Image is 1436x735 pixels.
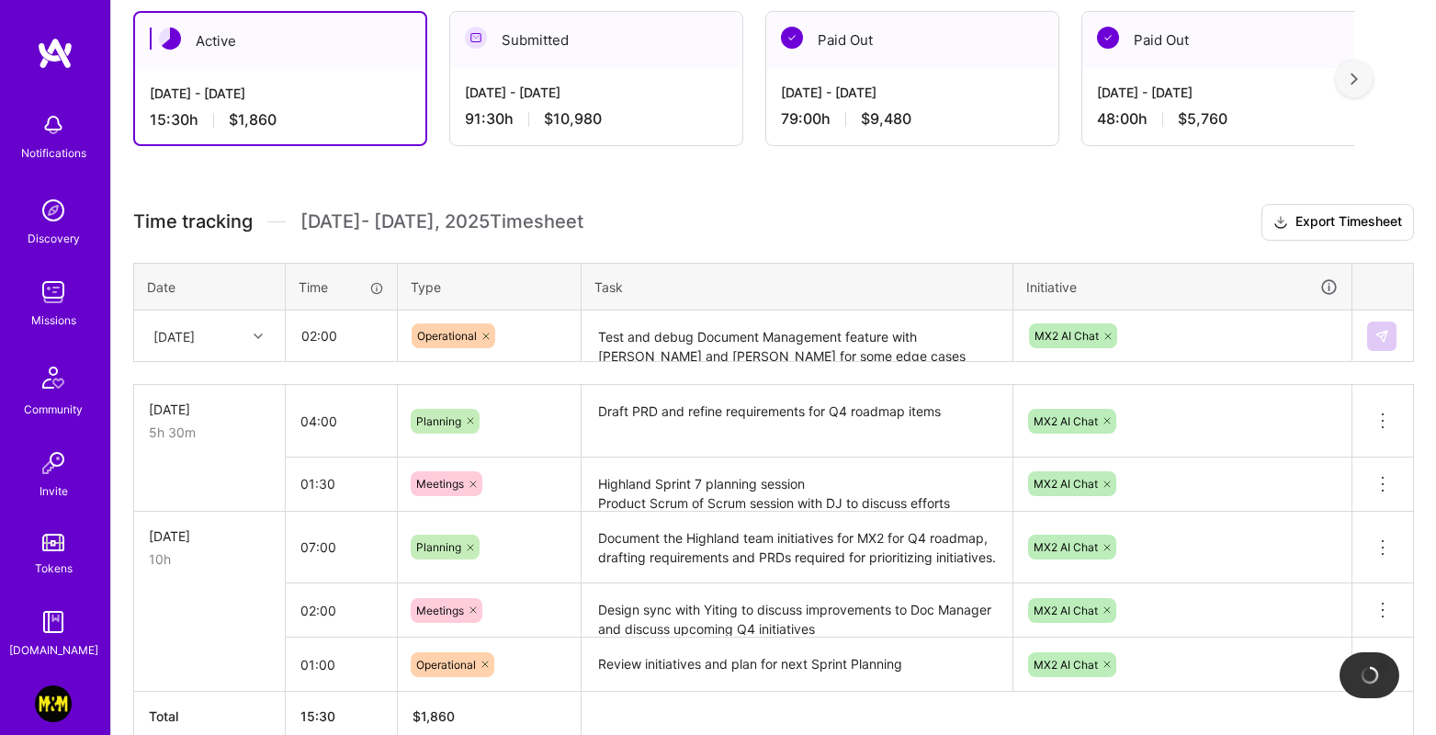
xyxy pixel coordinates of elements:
[861,109,911,129] span: $9,480
[286,640,397,689] input: HH:MM
[24,400,83,419] div: Community
[30,685,76,722] a: Morgan & Morgan: Document Management Product Manager
[416,540,461,554] span: Planning
[1367,322,1398,351] div: null
[40,481,68,501] div: Invite
[413,708,455,724] span: $ 1,860
[42,534,64,551] img: tokens
[35,192,72,229] img: discovery
[1178,109,1227,129] span: $5,760
[583,639,1011,690] textarea: Review initiatives and plan for next Sprint Planning
[21,143,86,163] div: Notifications
[153,326,195,345] div: [DATE]
[150,110,411,130] div: 15:30 h
[135,13,425,69] div: Active
[159,28,181,50] img: Active
[149,400,270,419] div: [DATE]
[37,37,73,70] img: logo
[1261,204,1414,241] button: Export Timesheet
[9,640,98,660] div: [DOMAIN_NAME]
[465,83,728,102] div: [DATE] - [DATE]
[35,107,72,143] img: bell
[1351,73,1358,85] img: right
[1273,213,1288,232] i: icon Download
[1034,540,1098,554] span: MX2 AI Chat
[1097,83,1360,102] div: [DATE] - [DATE]
[287,311,396,360] input: HH:MM
[286,459,397,508] input: HH:MM
[299,277,384,297] div: Time
[149,526,270,546] div: [DATE]
[1034,414,1098,428] span: MX2 AI Chat
[1097,27,1119,49] img: Paid Out
[544,109,602,129] span: $10,980
[134,263,286,311] th: Date
[416,658,476,672] span: Operational
[133,210,253,233] span: Time tracking
[1034,477,1098,491] span: MX2 AI Chat
[766,12,1058,68] div: Paid Out
[28,229,80,248] div: Discovery
[35,559,73,578] div: Tokens
[150,84,411,103] div: [DATE] - [DATE]
[1082,12,1374,68] div: Paid Out
[583,312,1011,361] textarea: Test and debug Document Management feature with [PERSON_NAME] and [PERSON_NAME] for some edge cas...
[583,514,1011,582] textarea: Document the Highland team initiatives for MX2 for Q4 roadmap, drafting requirements and PRDs req...
[465,109,728,129] div: 91:30 h
[465,27,487,49] img: Submitted
[149,549,270,569] div: 10h
[35,274,72,311] img: teamwork
[1035,329,1099,343] span: MX2 AI Chat
[286,523,397,571] input: HH:MM
[1034,604,1098,617] span: MX2 AI Chat
[583,387,1011,456] textarea: Draft PRD and refine requirements for Q4 roadmap items
[229,110,277,130] span: $1,860
[416,604,464,617] span: Meetings
[254,332,263,341] i: icon Chevron
[286,586,397,635] input: HH:MM
[31,356,75,400] img: Community
[286,397,397,446] input: HH:MM
[781,27,803,49] img: Paid Out
[300,210,583,233] span: [DATE] - [DATE] , 2025 Timesheet
[1026,277,1339,298] div: Initiative
[149,423,270,442] div: 5h 30m
[35,685,72,722] img: Morgan & Morgan: Document Management Product Manager
[582,263,1013,311] th: Task
[1357,662,1383,688] img: loading
[35,604,72,640] img: guide book
[583,459,1011,510] textarea: Highland Sprint 7 planning session Product Scrum of Scrum session with DJ to discuss efforts esti...
[417,329,477,343] span: Operational
[35,445,72,481] img: Invite
[583,585,1011,636] textarea: Design sync with Yiting to discuss improvements to Doc Manager and discuss upcoming Q4 initiative...
[1034,658,1098,672] span: MX2 AI Chat
[416,477,464,491] span: Meetings
[781,109,1044,129] div: 79:00 h
[1097,109,1360,129] div: 48:00 h
[450,12,742,68] div: Submitted
[31,311,76,330] div: Missions
[416,414,461,428] span: Planning
[781,83,1044,102] div: [DATE] - [DATE]
[1374,329,1389,344] img: Submit
[398,263,582,311] th: Type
